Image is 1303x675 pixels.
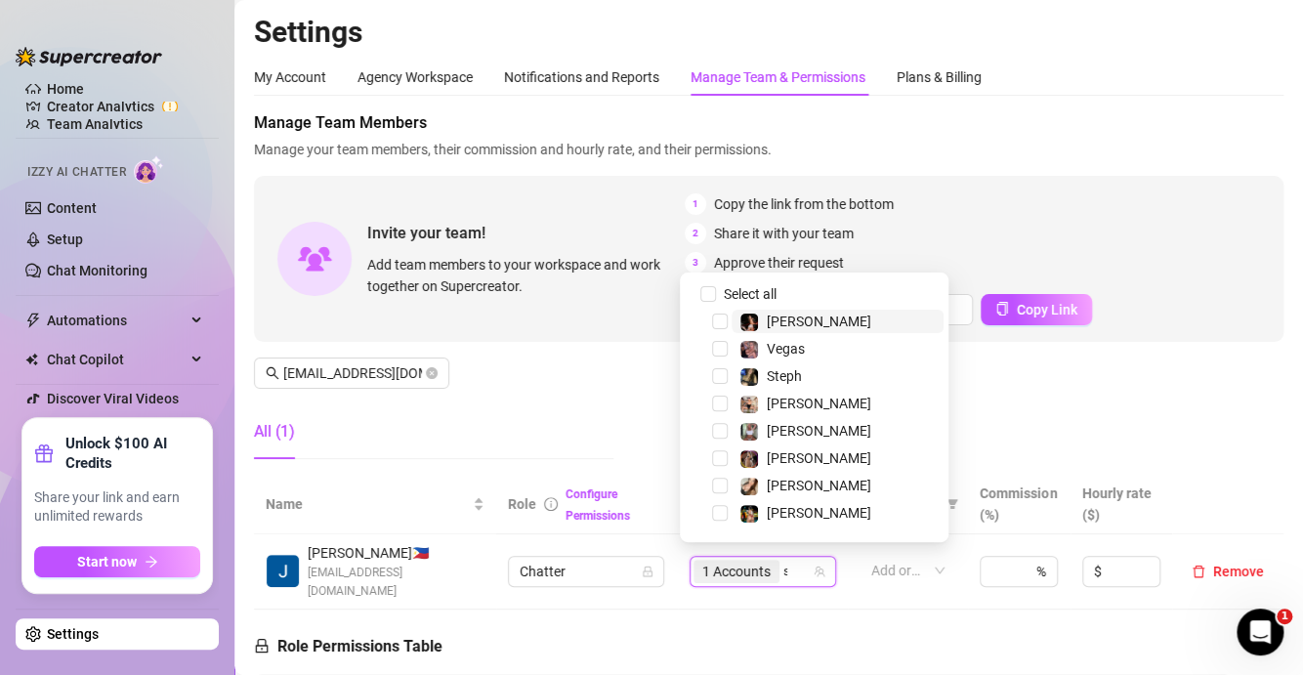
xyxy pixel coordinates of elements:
[712,505,728,521] span: Select tree node
[740,450,758,468] img: Jill
[995,302,1009,316] span: copy
[254,139,1283,160] span: Manage your team members, their commission and hourly rate, and their permissions.
[712,478,728,493] span: Select tree node
[426,367,438,379] button: close-circle
[685,223,706,244] span: 2
[767,368,802,384] span: Steph
[34,443,54,463] span: gift
[767,505,871,521] span: [PERSON_NAME]
[65,434,200,473] strong: Unlock $100 AI Credits
[566,487,630,523] a: Configure Permissions
[254,638,270,654] span: lock
[1192,565,1205,578] span: delete
[712,450,728,466] span: Select tree node
[943,489,962,519] span: filter
[254,66,326,88] div: My Account
[714,252,844,274] span: Approve their request
[712,423,728,439] span: Select tree node
[77,554,137,570] span: Start now
[1237,609,1283,655] iframe: Intercom live chat
[1213,564,1264,579] span: Remove
[714,223,854,244] span: Share it with your team
[740,478,758,495] img: Anna
[702,561,771,582] span: 1 Accounts
[716,283,784,305] span: Select all
[968,475,1070,534] th: Commission (%)
[767,341,805,357] span: Vegas
[47,344,186,375] span: Chat Copilot
[47,626,99,642] a: Settings
[254,111,1283,135] span: Manage Team Members
[691,66,865,88] div: Manage Team & Permissions
[267,555,299,587] img: Justin Valdehueza
[1071,475,1172,534] th: Hourly rate ($)
[254,475,496,534] th: Name
[1184,560,1272,583] button: Remove
[47,232,83,247] a: Setup
[685,252,706,274] span: 3
[504,66,659,88] div: Notifications and Reports
[767,450,871,466] span: [PERSON_NAME]
[34,488,200,527] span: Share your link and earn unlimited rewards
[1277,609,1292,624] span: 1
[47,116,143,132] a: Team Analytics
[47,391,179,406] a: Discover Viral Videos
[266,493,469,515] span: Name
[283,362,422,384] input: Search members
[520,557,652,586] span: Chatter
[694,560,779,583] span: 1 Accounts
[642,566,653,577] span: lock
[714,193,894,215] span: Copy the link from the bottom
[47,305,186,336] span: Automations
[308,542,484,564] span: [PERSON_NAME] 🇵🇭
[145,555,158,569] span: arrow-right
[712,396,728,411] span: Select tree node
[134,155,164,184] img: AI Chatter
[767,396,871,411] span: [PERSON_NAME]
[367,221,685,245] span: Invite your team!
[47,81,84,97] a: Home
[34,546,200,577] button: Start nowarrow-right
[367,254,677,297] span: Add team members to your workspace and work together on Supercreator.
[266,366,279,380] span: search
[47,91,203,122] a: Creator Analytics exclamation-circle
[27,163,126,182] span: Izzy AI Chatter
[25,353,38,366] img: Chat Copilot
[254,635,442,658] h5: Role Permissions Table
[1017,302,1077,317] span: Copy Link
[712,314,728,329] span: Select tree node
[946,498,958,510] span: filter
[357,66,473,88] div: Agency Workspace
[740,314,758,331] img: Leah
[981,294,1092,325] button: Copy Link
[740,423,758,441] img: Sara
[740,341,758,359] img: Vegas
[767,423,871,439] span: [PERSON_NAME]
[47,263,147,278] a: Chat Monitoring
[254,420,295,443] div: All (1)
[897,66,982,88] div: Plans & Billing
[740,368,758,386] img: Steph
[47,200,97,216] a: Content
[767,478,871,493] span: [PERSON_NAME]
[712,341,728,357] span: Select tree node
[814,566,825,577] span: team
[508,496,536,512] span: Role
[767,314,871,329] span: [PERSON_NAME]
[544,497,558,511] span: info-circle
[25,313,41,328] span: thunderbolt
[712,368,728,384] span: Select tree node
[685,193,706,215] span: 1
[740,505,758,523] img: Jill
[308,564,484,601] span: [EMAIL_ADDRESS][DOMAIN_NAME]
[740,396,758,413] img: Dana
[16,47,162,66] img: logo-BBDzfeDw.svg
[254,14,1283,51] h2: Settings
